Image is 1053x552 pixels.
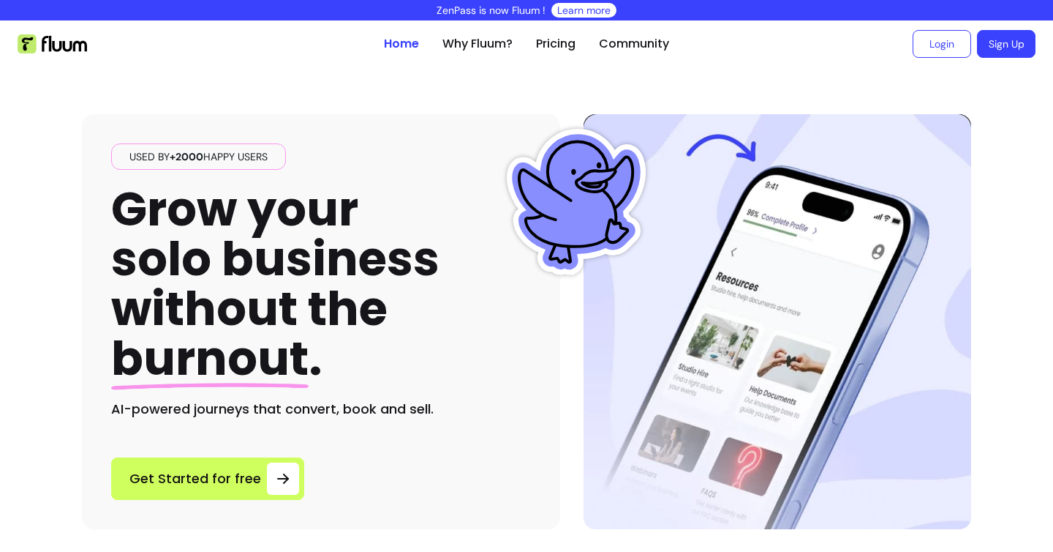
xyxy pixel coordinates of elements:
a: Sign Up [977,30,1035,58]
a: Home [384,35,419,53]
span: Get Started for free [129,469,261,489]
p: ZenPass is now Fluum ! [437,3,546,18]
a: Learn more [557,3,611,18]
a: Get Started for free [111,458,304,500]
a: Community [599,35,669,53]
img: Fluum Logo [18,34,87,53]
a: Pricing [536,35,575,53]
h2: AI-powered journeys that convert, book and sell. [111,399,531,419]
span: Used by happy users [124,149,273,164]
span: +2000 [170,150,203,163]
a: Login [913,30,971,58]
img: Fluum Duck sticker [503,129,649,275]
img: Hero [584,114,971,529]
h1: Grow your solo business without the . [111,184,439,384]
span: burnout [111,326,309,391]
a: Why Fluum? [442,35,513,53]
